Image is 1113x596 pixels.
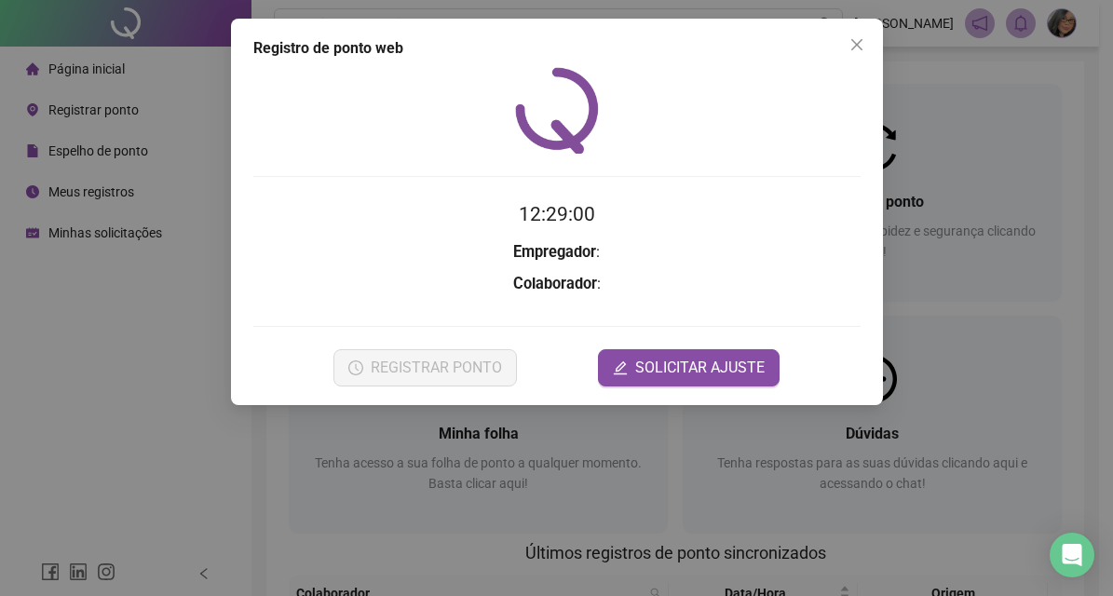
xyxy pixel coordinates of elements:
span: SOLICITAR AJUSTE [635,357,765,379]
img: QRPoint [515,67,599,154]
button: Close [842,30,872,60]
div: Registro de ponto web [253,37,861,60]
strong: Empregador [513,243,596,261]
button: editSOLICITAR AJUSTE [598,349,780,386]
h3: : [253,272,861,296]
span: close [849,37,864,52]
strong: Colaborador [513,275,597,292]
h3: : [253,240,861,264]
time: 12:29:00 [519,203,595,225]
span: edit [613,360,628,375]
button: REGISTRAR PONTO [333,349,517,386]
div: Open Intercom Messenger [1050,533,1094,577]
